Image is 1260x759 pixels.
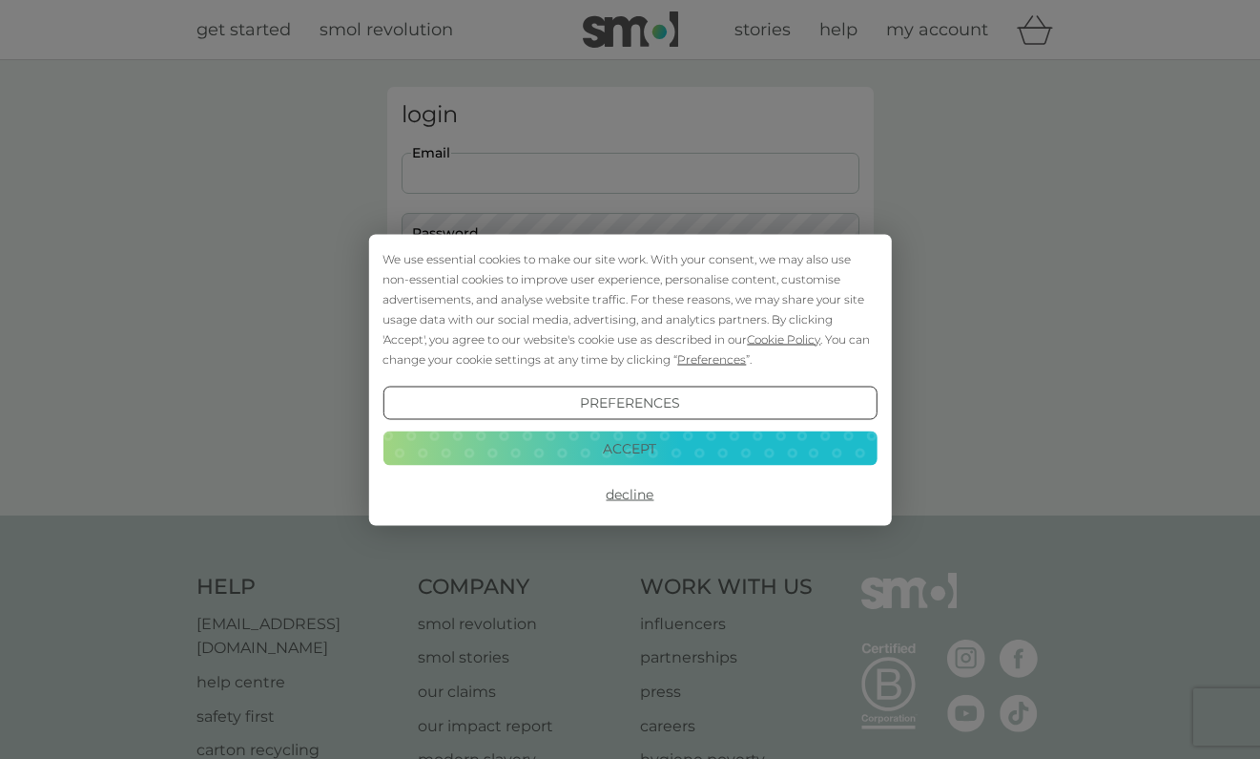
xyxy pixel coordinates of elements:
button: Accept [382,432,877,466]
div: We use essential cookies to make our site work. With your consent, we may also use non-essential ... [382,248,877,369]
span: Preferences [677,351,746,366]
span: Cookie Policy [747,331,820,346]
div: Cookie Consent Prompt [368,234,891,525]
button: Decline [382,477,877,512]
button: Preferences [382,386,877,420]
